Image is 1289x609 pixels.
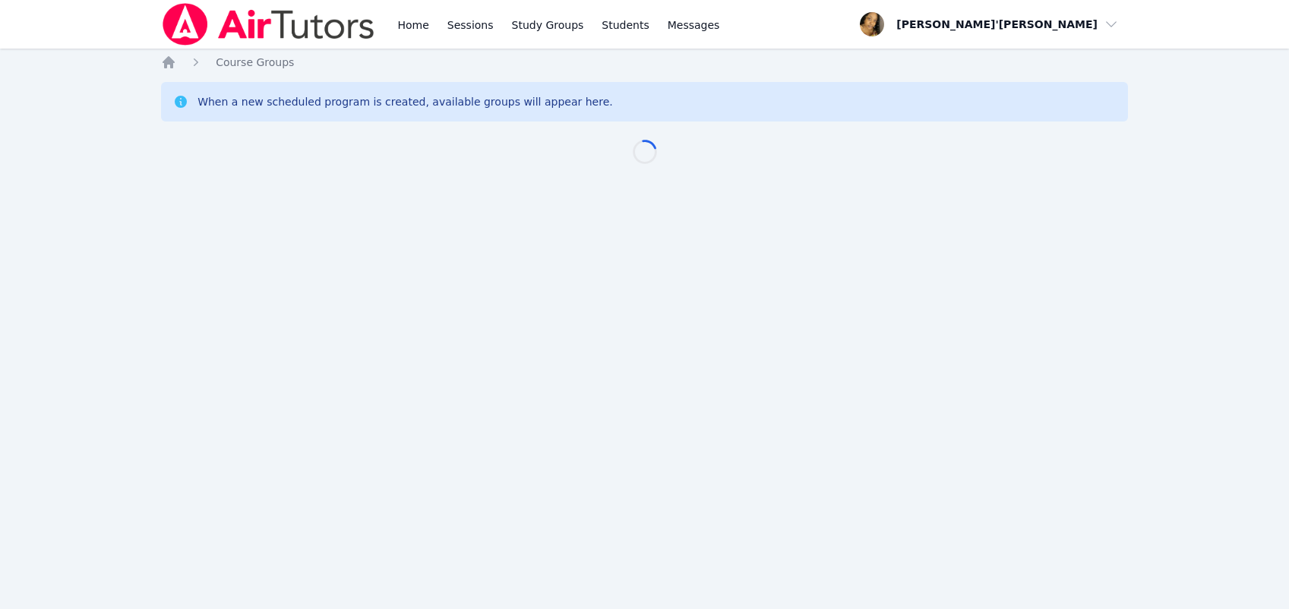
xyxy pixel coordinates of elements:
[216,56,294,68] span: Course Groups
[197,94,613,109] div: When a new scheduled program is created, available groups will appear here.
[161,3,376,46] img: Air Tutors
[668,17,720,33] span: Messages
[216,55,294,70] a: Course Groups
[161,55,1128,70] nav: Breadcrumb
